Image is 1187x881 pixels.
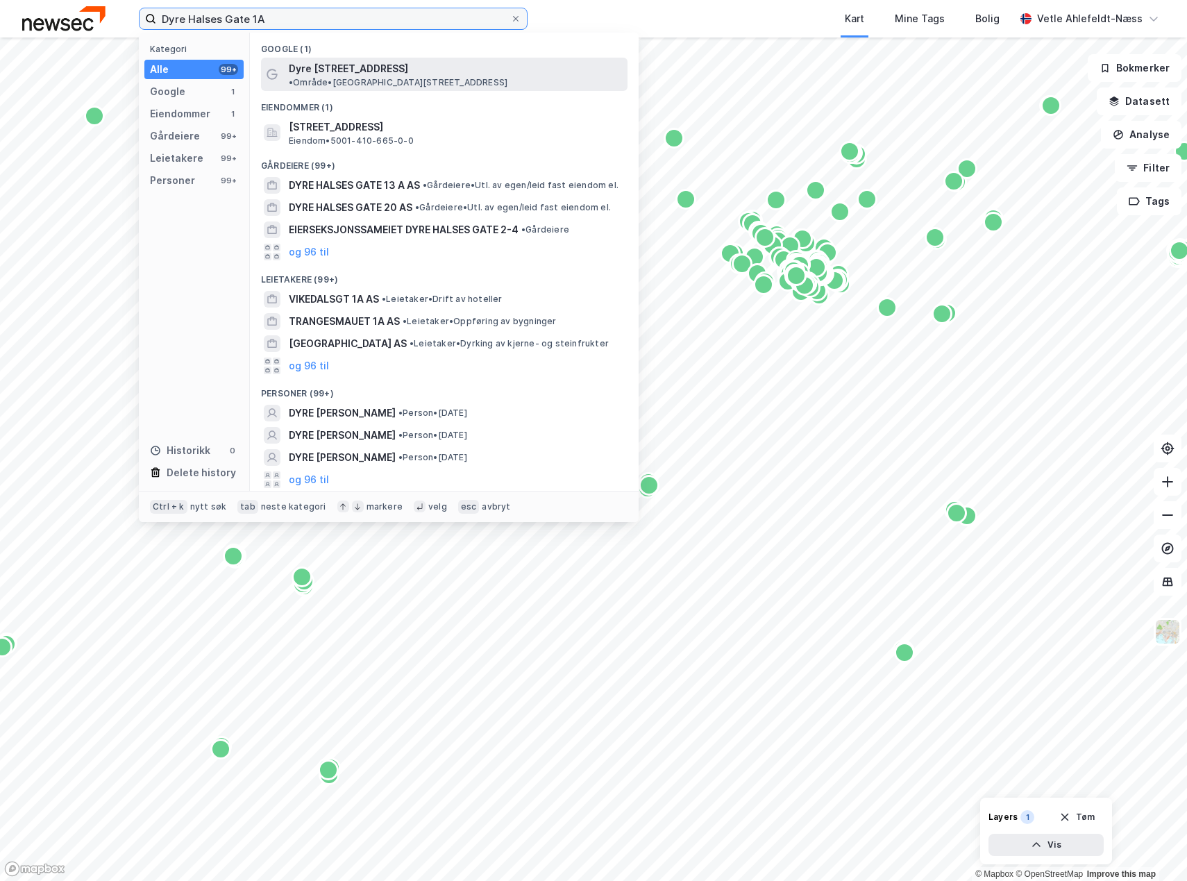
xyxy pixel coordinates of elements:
[398,430,403,440] span: •
[785,264,806,285] div: Map marker
[1118,814,1187,881] iframe: Chat Widget
[789,255,810,276] div: Map marker
[410,338,414,349] span: •
[742,210,763,230] div: Map marker
[1101,121,1181,149] button: Analyse
[781,259,802,280] div: Map marker
[805,180,826,201] div: Map marker
[773,249,794,270] div: Map marker
[250,33,639,58] div: Google (1)
[227,445,238,456] div: 0
[225,544,246,565] div: Map marker
[742,213,763,234] div: Map marker
[150,44,244,54] div: Kategori
[398,452,403,462] span: •
[403,316,407,326] span: •
[857,189,877,210] div: Map marker
[925,227,945,248] div: Map marker
[150,150,203,167] div: Leietakere
[894,641,915,662] div: Map marker
[150,442,210,459] div: Historikk
[1088,54,1181,82] button: Bokmerker
[975,10,1000,27] div: Bolig
[227,86,238,97] div: 1
[223,546,244,567] div: Map marker
[289,177,420,194] span: DYRE HALSES GATE 13 A AS
[367,501,403,512] div: markere
[957,505,977,526] div: Map marker
[729,253,750,274] div: Map marker
[289,135,414,146] span: Eiendom • 5001-410-665-0-0
[458,500,480,514] div: esc
[791,228,811,249] div: Map marker
[150,500,187,514] div: Ctrl + k
[289,221,519,238] span: EIERSEKSJONSSAMEIET DYRE HALSES GATE 2-4
[398,408,403,418] span: •
[1039,95,1060,116] div: Map marker
[744,246,765,267] div: Map marker
[817,242,838,263] div: Map marker
[983,208,1004,229] div: Map marker
[1087,869,1156,879] a: Improve this map
[943,171,964,192] div: Map marker
[807,250,828,271] div: Map marker
[1166,240,1187,260] div: Map marker
[382,294,386,304] span: •
[22,6,106,31] img: newsec-logo.f6e21ccffca1b3a03d2d.png
[224,545,244,566] div: Map marker
[289,358,329,374] button: og 96 til
[190,501,227,512] div: nytt søk
[261,501,326,512] div: neste kategori
[780,263,800,284] div: Map marker
[1117,187,1181,215] button: Tags
[755,271,775,292] div: Map marker
[292,567,312,587] div: Map marker
[769,246,790,267] div: Map marker
[957,158,977,179] div: Map marker
[988,834,1104,856] button: Vis
[521,224,569,235] span: Gårdeiere
[521,224,525,235] span: •
[320,757,341,778] div: Map marker
[289,405,396,421] span: DYRE [PERSON_NAME]
[664,128,684,149] div: Map marker
[824,270,845,291] div: Map marker
[895,10,945,27] div: Mine Tags
[1041,95,1061,116] div: Map marker
[227,108,238,119] div: 1
[808,256,829,277] div: Map marker
[782,260,802,280] div: Map marker
[638,472,659,493] div: Map marker
[428,501,447,512] div: velg
[398,430,467,441] span: Person • [DATE]
[211,736,232,757] div: Map marker
[410,338,609,349] span: Leietaker • Dyrking av kjerne- og steinfrukter
[289,313,400,330] span: TRANGESMAUET 1A AS
[250,149,639,174] div: Gårdeiere (99+)
[768,247,789,268] div: Map marker
[1097,87,1181,115] button: Datasett
[784,260,805,280] div: Map marker
[1115,154,1181,182] button: Filter
[783,260,804,281] div: Map marker
[150,128,200,144] div: Gårdeiere
[423,180,427,190] span: •
[219,64,238,75] div: 99+
[403,316,557,327] span: Leietaker • Oppføring av bygninger
[738,211,759,232] div: Map marker
[755,227,775,248] div: Map marker
[289,244,329,260] button: og 96 til
[639,475,659,496] div: Map marker
[830,201,850,222] div: Map marker
[946,503,967,523] div: Map marker
[893,639,914,660] div: Map marker
[289,77,507,88] span: Område • [GEOGRAPHIC_DATA][STREET_ADDRESS]
[894,642,915,663] div: Map marker
[415,202,611,213] span: Gårdeiere • Utl. av egen/leid fast eiendom el.
[4,861,65,877] a: Mapbox homepage
[779,259,800,280] div: Map marker
[988,812,1018,823] div: Layers
[809,252,830,273] div: Map marker
[786,250,807,271] div: Map marker
[150,172,195,189] div: Personer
